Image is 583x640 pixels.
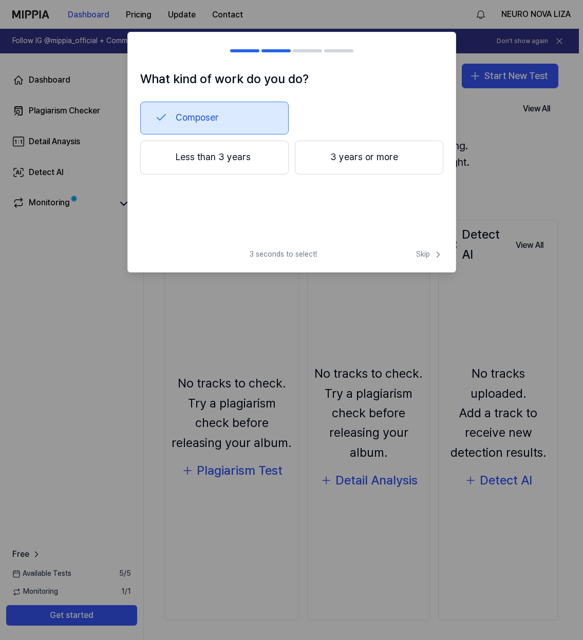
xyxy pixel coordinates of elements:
[250,249,317,260] span: 3 seconds to select!
[416,249,443,260] span: Skip
[414,249,443,260] button: Skip
[140,141,289,174] button: Less than 3 years
[295,141,443,174] button: 3 years or more
[140,102,289,134] button: Composer
[140,69,443,89] h1: What kind of work do you do?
